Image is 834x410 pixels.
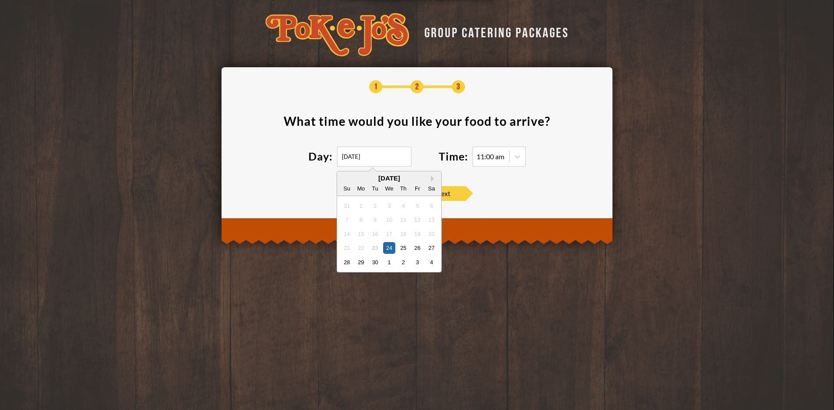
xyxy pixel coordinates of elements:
div: Not available Tuesday, September 2nd, 2025 [369,200,381,211]
div: 11:00 am [477,153,504,160]
div: Not available Sunday, September 7th, 2025 [341,214,353,226]
div: Choose Sunday, September 28th, 2025 [341,256,353,268]
div: Not available Sunday, September 21st, 2025 [341,242,353,254]
label: Time: [439,151,468,162]
img: logo-34603ddf.svg [265,13,409,56]
div: [DATE] [337,175,441,181]
div: Not available Tuesday, September 9th, 2025 [369,214,381,226]
span: Next [420,186,466,201]
div: Choose Tuesday, September 30th, 2025 [369,256,381,268]
span: 1 [369,80,382,93]
div: Not available Tuesday, September 23rd, 2025 [369,242,381,254]
div: Choose Saturday, October 4th, 2025 [426,256,437,268]
div: Choose Thursday, October 2nd, 2025 [397,256,409,268]
div: Fr [411,182,423,194]
div: Choose Wednesday, September 24th, 2025 [383,242,395,254]
div: Not available Friday, September 5th, 2025 [411,200,423,211]
div: Choose Friday, September 26th, 2025 [411,242,423,254]
div: Not available Saturday, September 6th, 2025 [426,200,437,211]
div: Not available Saturday, September 13th, 2025 [426,214,437,226]
div: Choose Friday, October 3rd, 2025 [411,256,423,268]
div: Not available Monday, September 8th, 2025 [355,214,367,226]
div: Not available Sunday, August 31st, 2025 [341,200,353,211]
div: Not available Monday, September 1st, 2025 [355,200,367,211]
div: Not available Wednesday, September 17th, 2025 [383,228,395,239]
div: Not available Thursday, September 18th, 2025 [397,228,409,239]
div: Not available Wednesday, September 3rd, 2025 [383,200,395,211]
div: Not available Thursday, September 4th, 2025 [397,200,409,211]
div: Not available Saturday, September 20th, 2025 [426,228,437,239]
div: GROUP CATERING PACKAGES [418,23,569,39]
div: Choose Saturday, September 27th, 2025 [426,242,437,254]
div: Not available Sunday, September 14th, 2025 [341,228,353,239]
div: We [383,182,395,194]
div: Not available Friday, September 19th, 2025 [411,228,423,239]
div: Th [397,182,409,194]
div: Tu [369,182,381,194]
button: Next Month [431,176,437,182]
div: Choose Wednesday, October 1st, 2025 [383,256,395,268]
span: 3 [452,80,465,93]
div: Choose Thursday, September 25th, 2025 [397,242,409,254]
div: month 2025-09 [340,199,438,269]
div: Sa [426,182,437,194]
div: Not available Wednesday, September 10th, 2025 [383,214,395,226]
div: Not available Tuesday, September 16th, 2025 [369,228,381,239]
span: 2 [410,80,424,93]
div: Not available Monday, September 15th, 2025 [355,228,367,239]
div: Choose Monday, September 29th, 2025 [355,256,367,268]
div: Not available Friday, September 12th, 2025 [411,214,423,226]
div: Not available Monday, September 22nd, 2025 [355,242,367,254]
label: Day: [308,151,333,162]
div: Not available Thursday, September 11th, 2025 [397,214,409,226]
div: Mo [355,182,367,194]
div: What time would you like your food to arrive ? [284,115,550,127]
div: Su [341,182,353,194]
